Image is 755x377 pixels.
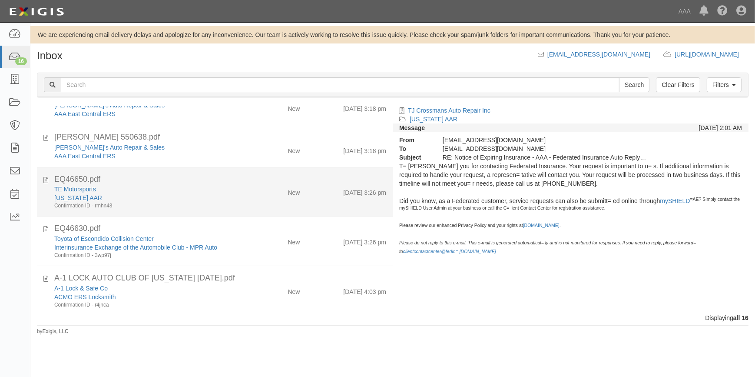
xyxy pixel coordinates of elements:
div: [DATE] 4:03 pm [343,284,386,296]
a: Interinsurance Exchange of the Automobile Club - MPR Auto [54,244,217,251]
b: all 16 [733,314,748,321]
a: Toyota of Escondido Collision Center [54,235,154,242]
div: Displaying [30,314,755,322]
div: AAA East Central ERS [54,110,242,118]
h1: Inbox [37,50,63,61]
a: Filters [707,77,742,92]
div: New [288,234,300,247]
i: Please do not reply to this e-mail. This e-mail is generated automatical= ly and is not monitored... [399,240,696,254]
strong: Subject [393,153,436,162]
div: Mikes_Auto_Repair_COI 550638.pdf [54,132,386,143]
div: California AAR [54,194,242,202]
a: AAA East Central ERS [54,110,116,117]
a: AAA [674,3,695,20]
div: Confirmation ID - rmhn43 [54,202,242,210]
div: agreement-rkk4rx@ace.complianz.com [436,144,653,153]
strong: To [393,144,436,153]
a: mySHIELD [660,197,690,204]
div: Toyota of Escondido Collision Center [54,234,242,243]
div: EQ46650.pdf [54,174,386,185]
div: New [288,284,300,296]
div: [DATE] 3:18 pm [343,101,386,113]
div: AAA East Central ERS [54,152,242,160]
a: TE Motorsports [54,186,96,193]
a: AAA East Central ERS [54,153,116,160]
div: New [288,143,300,155]
p: T= [PERSON_NAME] you for contacting Federated Insurance. Your request is important to u= s. If ad... [399,162,742,257]
div: ACMO ERS Locksmith [54,293,242,301]
a: [PERSON_NAME]'s Auto Repair & Sales [54,102,165,109]
a: [URL][DOMAIN_NAME] [675,51,748,58]
div: [DATE] 2:01 AM [699,123,742,132]
a: [US_STATE] AAR [410,116,457,123]
div: New [288,101,300,113]
a: clientcontactcenter@fedin= [DOMAIN_NAME] [403,249,496,254]
div: [DATE] 3:26 pm [343,234,386,247]
div: Confirmation ID - r4jnca [54,301,242,309]
div: [DATE] 3:18 pm [343,143,386,155]
div: We are experiencing email delivery delays and apologize for any inconvenience. Our team is active... [30,30,755,39]
strong: Message [399,124,425,131]
div: TE Motorsports [54,185,242,194]
div: [EMAIL_ADDRESS][DOMAIN_NAME] [436,136,653,144]
div: 16 [15,57,27,65]
strong: From [393,136,436,144]
a: [US_STATE] AAR [54,194,102,201]
a: [PERSON_NAME]'s Auto Repair & Sales [54,144,165,151]
i: Help Center - Complianz [717,6,728,17]
input: Search [61,77,619,92]
div: A-1 Lock & Safe Co [54,284,242,293]
div: Interinsurance Exchange of the Automobile Club - MPR Auto [54,243,242,252]
a: A-1 Lock & Safe Co [54,285,108,292]
sup: =AE? Simply contact the mySHIELD User Admin at your business or call the C= lient Contact Center ... [399,197,740,254]
div: Lore i-dolo sitamet con adi elitseddoei tem incididuntut lab etdol mag ali = enimadmin ven qu nos... [393,162,748,260]
img: logo-5460c22ac91f19d4615b14bd174203de0afe785f0fc80cf4dbbc73dc1793850b.png [7,4,66,20]
a: Exigis, LLC [43,328,69,334]
input: Search [619,77,649,92]
div: New [288,185,300,197]
div: EQ46630.pdf [54,223,386,234]
div: RE: Notice of Expiring Insurance - AAA - Federated Insurance Auto Reply: Your request has been re... [436,153,653,162]
a: Clear Filters [656,77,700,92]
a: TJ Crossmans Auto Repair Inc [408,107,490,114]
div: A-1 LOCK AUTO CLUB OF MISSOURI AUG 25 2023.pdf [54,273,386,284]
div: [DATE] 3:26 pm [343,185,386,197]
div: Mike's Auto Repair & Sales [54,143,242,152]
a: [EMAIL_ADDRESS][DOMAIN_NAME] [547,51,650,58]
a: [DOMAIN_NAME] [523,223,560,228]
a: ACMO ERS Locksmith [54,294,116,300]
small: by [37,328,69,335]
div: Confirmation ID - 3wp97j [54,252,242,259]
